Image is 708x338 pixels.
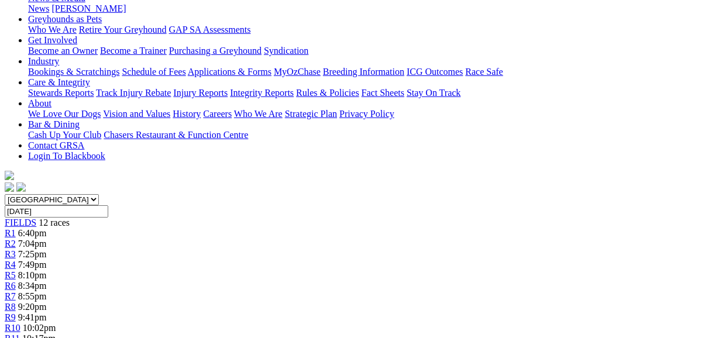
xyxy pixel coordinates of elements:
a: Strategic Plan [285,109,337,119]
span: 9:41pm [18,312,47,322]
div: Get Involved [28,46,703,56]
a: Schedule of Fees [122,67,185,77]
span: 7:04pm [18,239,47,249]
a: Chasers Restaurant & Function Centre [104,130,248,140]
a: Injury Reports [173,88,228,98]
a: Get Involved [28,35,77,45]
div: Industry [28,67,703,77]
a: Login To Blackbook [28,151,105,161]
a: News [28,4,49,13]
img: facebook.svg [5,182,14,192]
a: GAP SA Assessments [169,25,251,35]
div: Greyhounds as Pets [28,25,703,35]
span: 8:34pm [18,281,47,291]
span: 6:40pm [18,228,47,238]
a: MyOzChase [274,67,321,77]
a: Who We Are [28,25,77,35]
a: R10 [5,323,20,333]
a: R2 [5,239,16,249]
a: Privacy Policy [339,109,394,119]
img: logo-grsa-white.png [5,171,14,180]
a: R9 [5,312,16,322]
img: twitter.svg [16,182,26,192]
a: Syndication [264,46,308,56]
a: Integrity Reports [230,88,294,98]
a: R8 [5,302,16,312]
a: Breeding Information [323,67,404,77]
a: Contact GRSA [28,140,84,150]
a: Purchasing a Greyhound [169,46,262,56]
a: We Love Our Dogs [28,109,101,119]
a: R3 [5,249,16,259]
span: 8:10pm [18,270,47,280]
a: R4 [5,260,16,270]
a: Applications & Forms [188,67,271,77]
a: Vision and Values [103,109,170,119]
a: Greyhounds as Pets [28,14,102,24]
a: About [28,98,51,108]
a: Bookings & Scratchings [28,67,119,77]
input: Select date [5,205,108,218]
a: Become a Trainer [100,46,167,56]
div: About [28,109,703,119]
span: 8:55pm [18,291,47,301]
a: Track Injury Rebate [96,88,171,98]
a: Fact Sheets [362,88,404,98]
span: 9:20pm [18,302,47,312]
a: R1 [5,228,16,238]
a: Retire Your Greyhound [79,25,167,35]
a: Care & Integrity [28,77,90,87]
div: Bar & Dining [28,130,703,140]
span: 7:49pm [18,260,47,270]
a: Rules & Policies [296,88,359,98]
a: ICG Outcomes [407,67,463,77]
span: 7:25pm [18,249,47,259]
a: Become an Owner [28,46,98,56]
a: Who We Are [234,109,283,119]
div: Care & Integrity [28,88,703,98]
a: Stewards Reports [28,88,94,98]
a: Cash Up Your Club [28,130,101,140]
span: 10:02pm [23,323,56,333]
span: 12 races [39,218,70,227]
a: R5 [5,270,16,280]
a: Race Safe [465,67,503,77]
a: Careers [203,109,232,119]
a: Bar & Dining [28,119,80,129]
a: Industry [28,56,59,66]
a: History [173,109,201,119]
div: News & Media [28,4,703,14]
a: FIELDS [5,218,36,227]
a: [PERSON_NAME] [51,4,126,13]
a: R7 [5,291,16,301]
a: R6 [5,281,16,291]
a: Stay On Track [407,88,460,98]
